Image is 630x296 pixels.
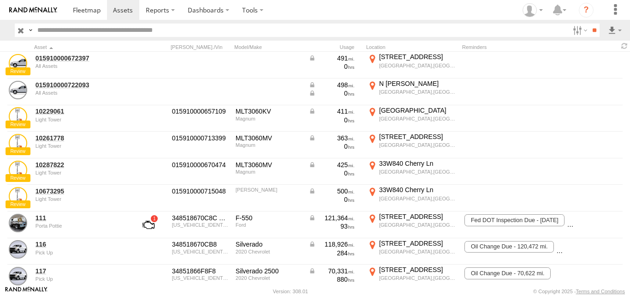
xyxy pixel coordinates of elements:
div: 0 [309,169,355,177]
div: MLT3060MV [236,161,302,169]
div: 1GC3YLE73LF291477 [172,275,229,281]
a: 117 [36,267,125,275]
div: Usage [307,44,363,50]
div: 0 [309,195,355,204]
div: Magnum [236,142,302,148]
label: Click to View Current Location [366,159,458,184]
i: ? [579,3,594,18]
div: 2020 Chevrolet [236,249,302,254]
div: [PERSON_NAME]./Vin [171,44,231,50]
a: View Asset Details [9,54,27,72]
a: View Asset with Fault/s [131,214,166,236]
a: View Asset Details [9,107,27,126]
div: undefined [36,223,125,229]
a: 10261778 [36,134,125,142]
div: [GEOGRAPHIC_DATA],[GEOGRAPHIC_DATA] [379,115,457,122]
div: 348518670CB8 [172,240,229,248]
div: Data from Vehicle CANbus [309,89,355,97]
a: 10229061 [36,107,125,115]
div: 34851866F8F8 [172,267,229,275]
a: View Asset Details [9,267,27,285]
div: Ed Pruneda [519,3,546,17]
div: Data from Vehicle CANbus [309,107,355,115]
label: Click to View Current Location [366,186,458,211]
div: Data from Vehicle CANbus [309,134,355,142]
img: rand-logo.svg [9,7,57,13]
div: Data from Vehicle CANbus [309,267,355,275]
div: [GEOGRAPHIC_DATA],[GEOGRAPHIC_DATA] [379,248,457,255]
div: Model/Make [234,44,303,50]
a: View Asset Details [9,161,27,179]
a: View Asset Details [9,240,27,259]
span: Fed DOT Inspection Due - 11/01/2025 [464,214,565,226]
div: [GEOGRAPHIC_DATA],[GEOGRAPHIC_DATA] [379,62,457,69]
div: 33W840 Cherry Ln [379,159,457,168]
a: View Asset Details [9,214,27,232]
div: Wacker [236,187,302,193]
div: Data from Vehicle CANbus [309,161,355,169]
div: 1FDUF5GY8KEE07252 [172,222,229,228]
div: MLT3060MV [236,134,302,142]
div: Data from Vehicle CANbus [309,54,355,62]
a: Visit our Website [5,287,48,296]
div: [STREET_ADDRESS] [379,53,457,61]
div: F-550 [236,214,302,222]
label: Search Query [27,24,34,37]
div: 0 [309,142,355,151]
label: Export results as... [607,24,623,37]
div: [GEOGRAPHIC_DATA] [379,106,457,115]
a: 10673295 [36,187,125,195]
div: [GEOGRAPHIC_DATA],[GEOGRAPHIC_DATA] [379,142,457,148]
div: Data from Vehicle CANbus [309,81,355,89]
div: [GEOGRAPHIC_DATA],[GEOGRAPHIC_DATA] [379,222,457,228]
div: undefined [36,250,125,255]
div: 348518670C8C GX6 [172,214,229,222]
div: Version: 308.01 [273,289,308,294]
label: Search Filter Options [569,24,589,37]
div: © Copyright 2025 - [533,289,625,294]
a: 015910000722093 [36,81,125,89]
div: [STREET_ADDRESS] [379,239,457,248]
div: undefined [36,63,125,69]
div: [STREET_ADDRESS] [379,133,457,141]
div: undefined [36,90,125,96]
a: View Asset Details [9,81,27,99]
div: 0 [309,62,355,71]
label: Click to View Current Location [366,53,458,78]
div: MLT3060KV [236,107,302,115]
div: undefined [36,170,125,175]
div: Silverado 2500 [236,267,302,275]
label: Click to View Current Location [366,239,458,264]
div: Location [366,44,458,50]
div: [STREET_ADDRESS] [379,212,457,221]
span: Oil Change Due - 120,472 mi. [464,241,554,253]
a: 111 [36,214,125,222]
div: 93 [309,222,355,230]
div: 015910000657109 [172,107,229,115]
div: 015910000670474 [172,161,229,169]
div: Ford [236,222,302,228]
label: Click to View Current Location [366,79,458,104]
a: 116 [36,240,125,248]
div: [GEOGRAPHIC_DATA],[GEOGRAPHIC_DATA] [379,89,457,95]
div: Magnum [236,169,302,175]
div: 1GC3YSE79LF218396 [172,249,229,254]
a: 10287822 [36,161,125,169]
label: Click to View Current Location [366,266,458,290]
div: 015910000713399 [172,134,229,142]
div: Data from Vehicle CANbus [309,187,355,195]
div: [STREET_ADDRESS] [379,266,457,274]
div: [GEOGRAPHIC_DATA],[GEOGRAPHIC_DATA] [379,275,457,281]
div: Data from Vehicle CANbus [309,214,355,222]
label: Click to View Current Location [366,106,458,131]
a: View Asset Details [9,134,27,152]
div: 880 [309,275,355,284]
div: 284 [309,249,355,257]
div: undefined [36,276,125,282]
a: View Asset Details [9,187,27,205]
div: undefined [36,143,125,149]
div: Reminders [462,44,544,50]
label: Click to View Current Location [366,133,458,157]
div: [GEOGRAPHIC_DATA],[GEOGRAPHIC_DATA] [379,195,457,202]
div: [GEOGRAPHIC_DATA],[GEOGRAPHIC_DATA] [379,169,457,175]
